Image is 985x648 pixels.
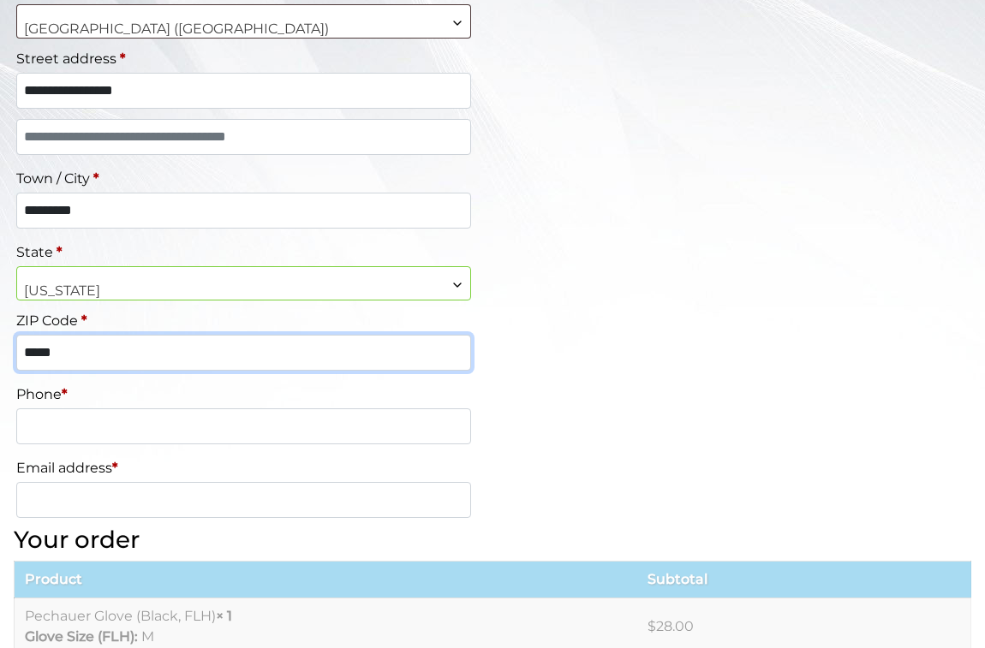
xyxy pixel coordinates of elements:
span: State [16,266,471,300]
span: Michigan [17,267,470,315]
label: Street address [16,45,471,73]
label: Town / City [16,165,471,193]
label: ZIP Code [16,307,471,335]
span: United States (US) [17,5,470,53]
label: Email address [16,455,471,482]
label: State [16,239,471,266]
label: Phone [16,381,471,408]
h3: Your order [14,526,971,554]
span: Country / Region [16,4,471,39]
